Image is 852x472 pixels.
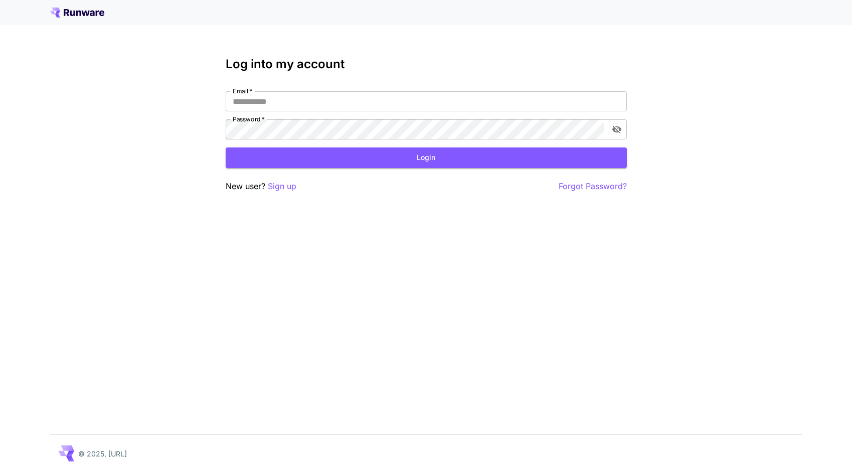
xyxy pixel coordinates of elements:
[559,180,627,193] button: Forgot Password?
[268,180,296,193] button: Sign up
[78,448,127,459] p: © 2025, [URL]
[233,115,265,123] label: Password
[226,57,627,71] h3: Log into my account
[226,147,627,168] button: Login
[233,87,252,95] label: Email
[226,180,296,193] p: New user?
[608,120,626,138] button: toggle password visibility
